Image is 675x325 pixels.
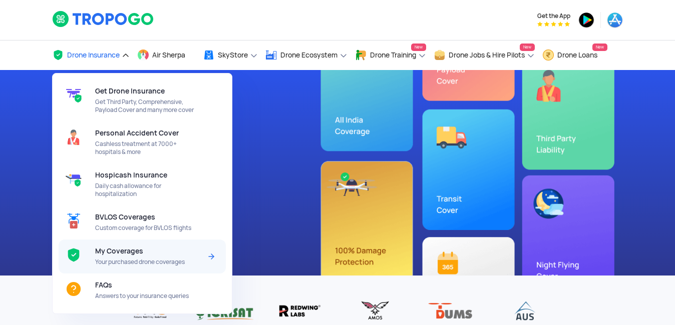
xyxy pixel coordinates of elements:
a: Drone Ecosystem [265,40,348,70]
img: logoHeader.svg [52,10,155,27]
img: get-drone-insurance.svg [66,87,82,103]
span: Your purchased drone coverages [95,258,201,266]
img: ic_appstore.png [607,12,623,28]
a: Drone Jobs & Hire PilotsNew [434,40,535,70]
a: Personal Accident CoverCashless treatment at 7000+ hospitals & more [59,121,226,163]
span: Cashless treatment at 7000+ hospitals & more [95,140,201,156]
a: Drone LoansNew [542,40,607,70]
img: AMOS [345,300,405,321]
span: SkyStore [218,51,248,59]
span: Drone Loans [557,51,597,59]
span: Hospicash Insurance [95,171,167,179]
img: ic_FAQs.svg [66,281,82,297]
a: Drone TrainingNew [355,40,426,70]
span: BVLOS Coverages [95,213,155,221]
img: Redwing labs [270,300,330,321]
span: My Coverages [95,247,143,255]
img: Arrow [205,250,217,262]
img: ic_BVLOS%20Coverages.svg [66,213,82,229]
span: New [411,43,426,51]
img: ic_pacover_header.svg [66,129,82,145]
span: Get the App [537,12,570,20]
img: ic_mycoverage.svg [66,247,82,263]
a: Hospicash InsuranceDaily cash allowance for hospitalization [59,163,226,205]
span: Drone Ecosystem [280,51,338,59]
span: Daily cash allowance for hospitalization [95,182,201,198]
img: ic_playstore.png [578,12,594,28]
a: Drone Insurance [52,40,130,70]
a: Get Drone InsuranceGet Third Party, Comprehensive, Payload Cover and many more cover [59,79,226,121]
span: Get Third Party, Comprehensive, Payload Cover and many more cover [95,98,201,114]
a: BVLOS CoveragesCustom coverage for BVLOS flights [59,205,226,239]
span: New [592,43,607,51]
img: DUMS [420,300,480,321]
span: Drone Jobs & Hire Pilots [449,51,525,59]
img: App Raking [537,21,570,26]
span: FAQs [95,281,112,289]
span: Get Drone Insurance [95,87,165,95]
span: Answers to your insurance queries [95,292,201,300]
a: Air Sherpa [137,40,195,70]
img: ic_hospicash.svg [66,171,82,187]
span: Custom coverage for BVLOS flights [95,224,201,232]
span: Drone Insurance [67,51,120,59]
img: AUS [495,300,555,321]
span: Air Sherpa [152,51,185,59]
span: New [520,43,535,51]
span: Personal Accident Cover [95,129,179,137]
a: SkyStore [203,40,258,70]
span: Drone Training [370,51,416,59]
